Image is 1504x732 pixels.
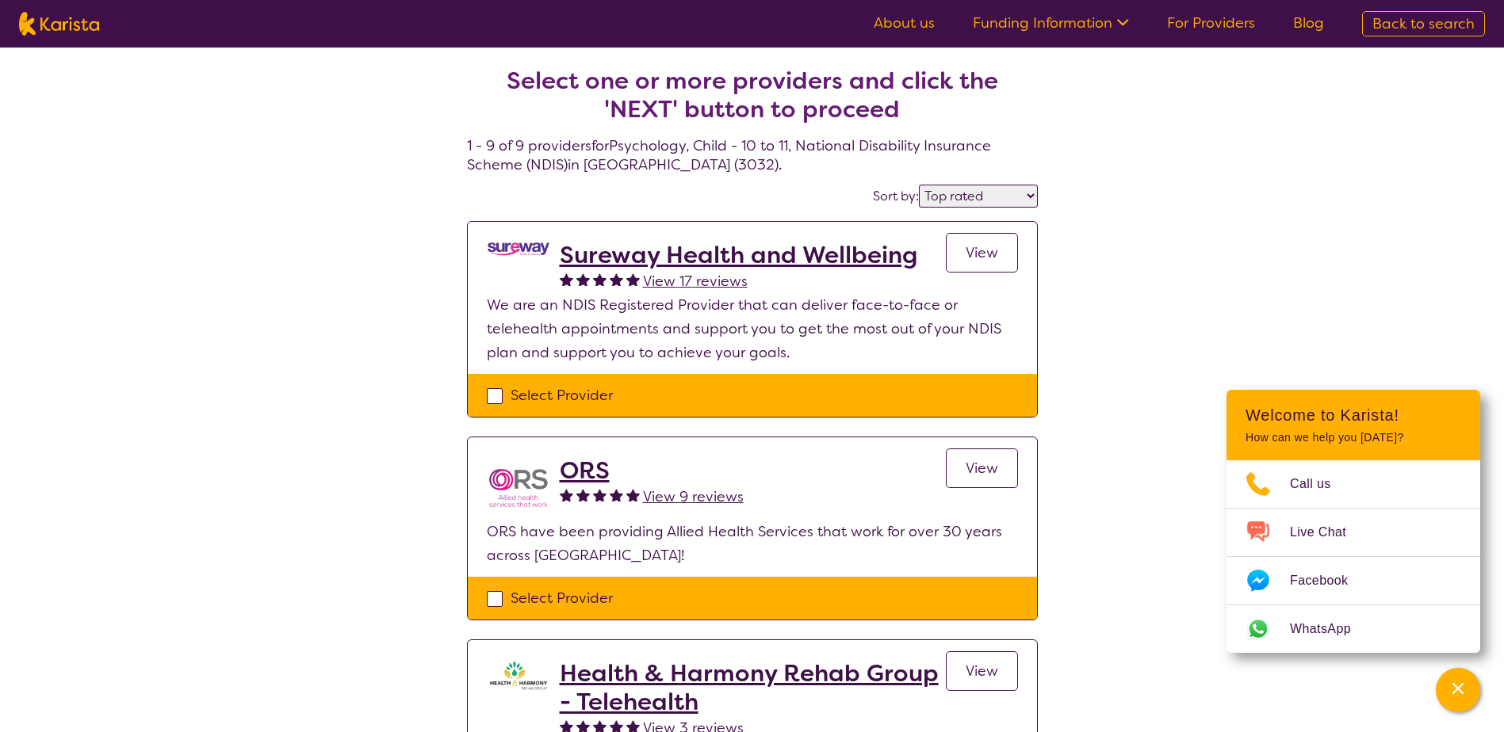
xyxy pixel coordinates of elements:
[467,29,1038,174] h4: 1 - 9 of 9 providers for Psychology , Child - 10 to 11 , National Disability Insurance Scheme (ND...
[1372,14,1475,33] span: Back to search
[1436,668,1480,712] button: Channel Menu
[1290,617,1370,641] span: WhatsApp
[966,243,998,262] span: View
[626,273,640,286] img: fullstar
[1246,406,1461,425] h2: Welcome to Karista!
[486,67,1019,124] h2: Select one or more providers and click the 'NEXT' button to proceed
[19,12,99,36] img: Karista logo
[643,487,744,506] span: View 9 reviews
[576,273,590,286] img: fullstar
[1362,11,1485,36] a: Back to search
[560,456,744,485] a: ORS
[1246,431,1461,444] p: How can we help you [DATE]?
[1290,569,1367,593] span: Facebook
[643,272,748,291] span: View 17 reviews
[487,659,550,691] img: ztak9tblhgtrn1fit8ap.png
[1290,472,1350,496] span: Call us
[560,241,917,269] a: Sureway Health and Wellbeing
[966,459,998,478] span: View
[973,13,1129,32] a: Funding Information
[560,488,573,501] img: fullstar
[1290,520,1365,544] span: Live Chat
[487,456,550,520] img: nspbnteb0roocrxnmwip.png
[946,448,1018,488] a: View
[1167,13,1255,32] a: For Providers
[1227,390,1480,653] div: Channel Menu
[946,651,1018,691] a: View
[873,188,919,204] label: Sort by:
[966,661,998,681] span: View
[560,659,946,716] a: Health & Harmony Rehab Group - Telehealth
[946,233,1018,273] a: View
[1227,605,1480,653] a: Web link opens in a new tab.
[593,488,607,501] img: fullstar
[487,293,1018,364] p: We are an NDIS Registered Provider that can deliver face-to-face or telehealth appointments and s...
[610,488,623,501] img: fullstar
[610,273,623,286] img: fullstar
[487,241,550,257] img: nedi5p6dj3rboepxmyww.png
[593,273,607,286] img: fullstar
[576,488,590,501] img: fullstar
[1293,13,1324,32] a: Blog
[560,273,573,286] img: fullstar
[1227,460,1480,653] ul: Choose channel
[874,13,935,32] a: About us
[643,485,744,509] a: View 9 reviews
[626,488,640,501] img: fullstar
[643,269,748,293] a: View 17 reviews
[487,520,1018,567] p: ORS have been providing Allied Health Services that work for over 30 years across [GEOGRAPHIC_DATA]!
